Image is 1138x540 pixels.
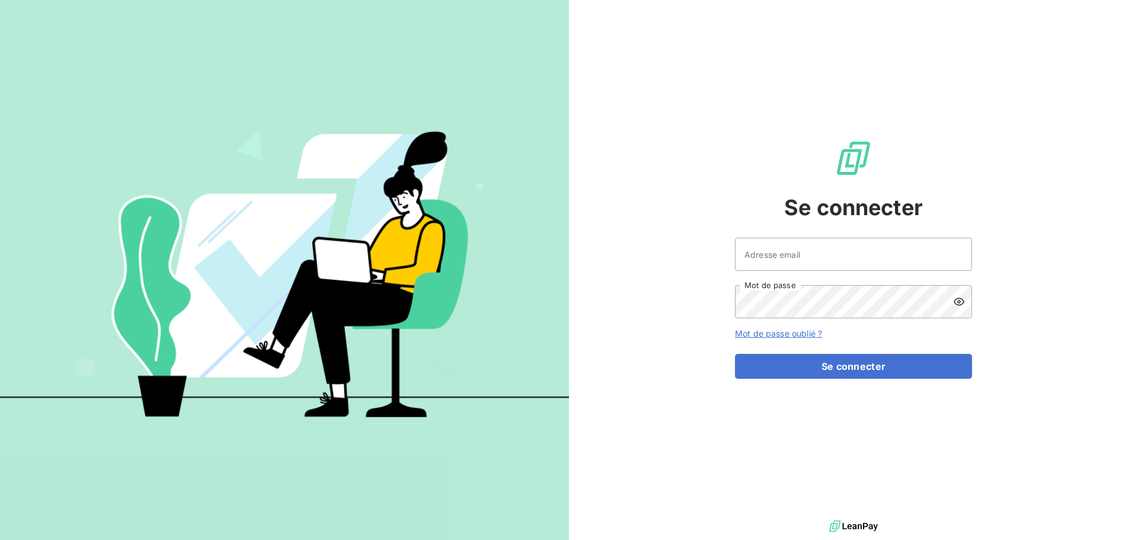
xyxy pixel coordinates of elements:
button: Se connecter [735,354,972,379]
span: Se connecter [784,191,923,223]
img: logo [829,517,878,535]
a: Mot de passe oublié ? [735,328,822,338]
input: placeholder [735,238,972,271]
img: Logo LeanPay [835,139,872,177]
